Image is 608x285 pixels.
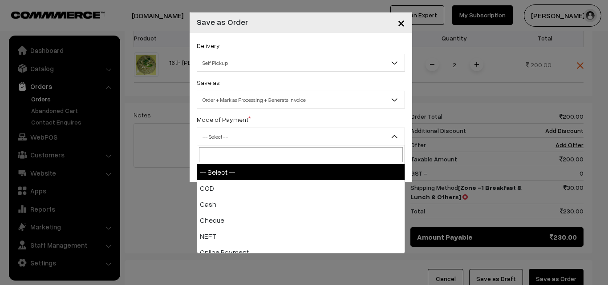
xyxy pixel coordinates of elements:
[197,128,405,145] span: -- Select --
[390,9,412,36] button: Close
[197,115,251,124] label: Mode of Payment
[197,16,248,28] h4: Save as Order
[197,54,405,72] span: Self Pickup
[197,164,405,180] li: -- Select --
[197,228,405,244] li: NEFT
[197,55,405,71] span: Self Pickup
[197,129,405,145] span: -- Select --
[197,244,405,260] li: Online Payment
[197,91,405,108] span: Order + Mark as Processing + Generate Invoice
[197,180,405,196] li: COD
[397,14,405,31] span: ×
[197,92,405,108] span: Order + Mark as Processing + Generate Invoice
[197,41,220,50] label: Delivery
[197,212,405,228] li: Cheque
[197,78,220,87] label: Save as
[197,196,405,212] li: Cash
